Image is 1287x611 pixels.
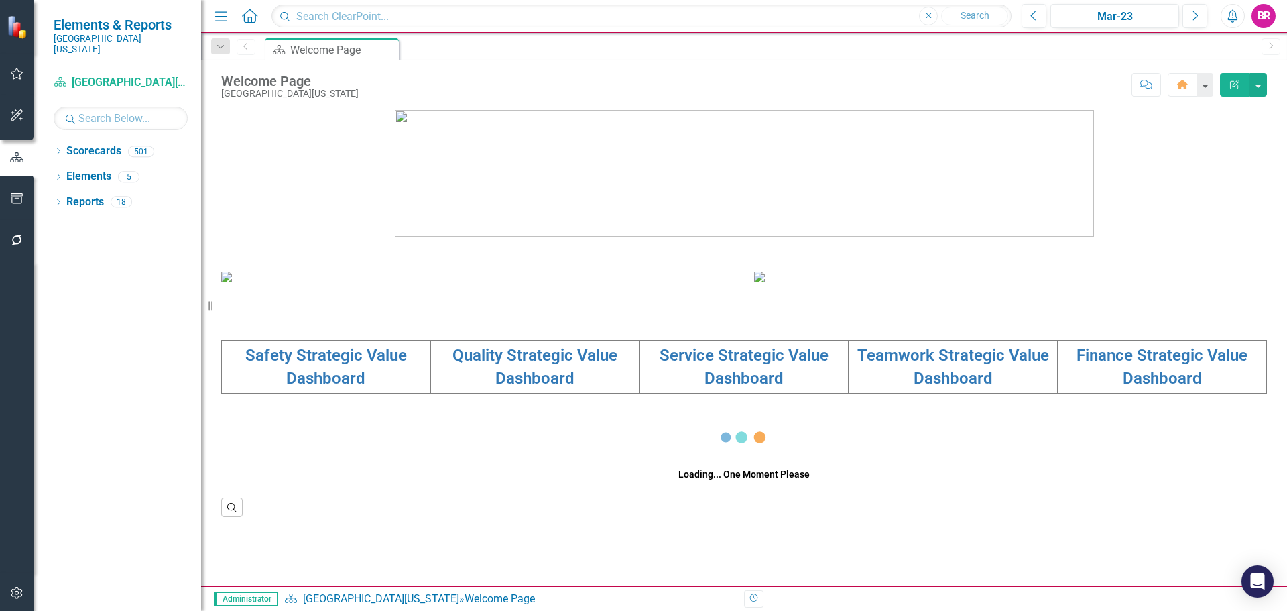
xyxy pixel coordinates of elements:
input: Search Below... [54,107,188,130]
a: Scorecards [66,144,121,159]
a: Quality Strategic Value Dashboard [452,346,617,388]
a: Finance Strategic Value Dashboard [1077,346,1247,388]
small: [GEOGRAPHIC_DATA][US_STATE] [54,33,188,55]
div: 18 [111,197,132,208]
a: Service Strategic Value Dashboard [660,346,829,388]
div: Mar-23 [1055,9,1174,25]
button: Mar-23 [1050,4,1179,28]
div: Loading... One Moment Please [678,467,810,481]
img: download%20somc%20mission%20vision.png [221,272,232,282]
a: Teamwork Strategic Value Dashboard [857,346,1049,388]
div: Open Intercom Messenger [1241,565,1274,598]
button: Search [941,7,1008,25]
div: » [284,592,734,607]
img: ClearPoint Strategy [7,15,30,39]
span: Elements & Reports [54,17,188,33]
a: [GEOGRAPHIC_DATA][US_STATE] [303,592,459,605]
span: Administrator [214,592,278,606]
button: BR [1251,4,1276,28]
div: Welcome Page [465,592,535,605]
div: 501 [128,146,154,157]
img: download%20somc%20strategic%20values%20v2.png [754,272,765,282]
div: [GEOGRAPHIC_DATA][US_STATE] [221,89,359,99]
a: Reports [66,195,104,210]
input: Search ClearPoint... [271,5,1012,28]
span: Search [961,10,989,21]
a: Safety Strategic Value Dashboard [245,346,407,388]
img: download%20somc%20logo%20v2.png [395,110,1094,237]
a: Elements [66,169,111,184]
a: [GEOGRAPHIC_DATA][US_STATE] [54,75,188,91]
div: 5 [118,171,139,182]
div: Welcome Page [221,74,359,89]
div: Welcome Page [290,42,395,58]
